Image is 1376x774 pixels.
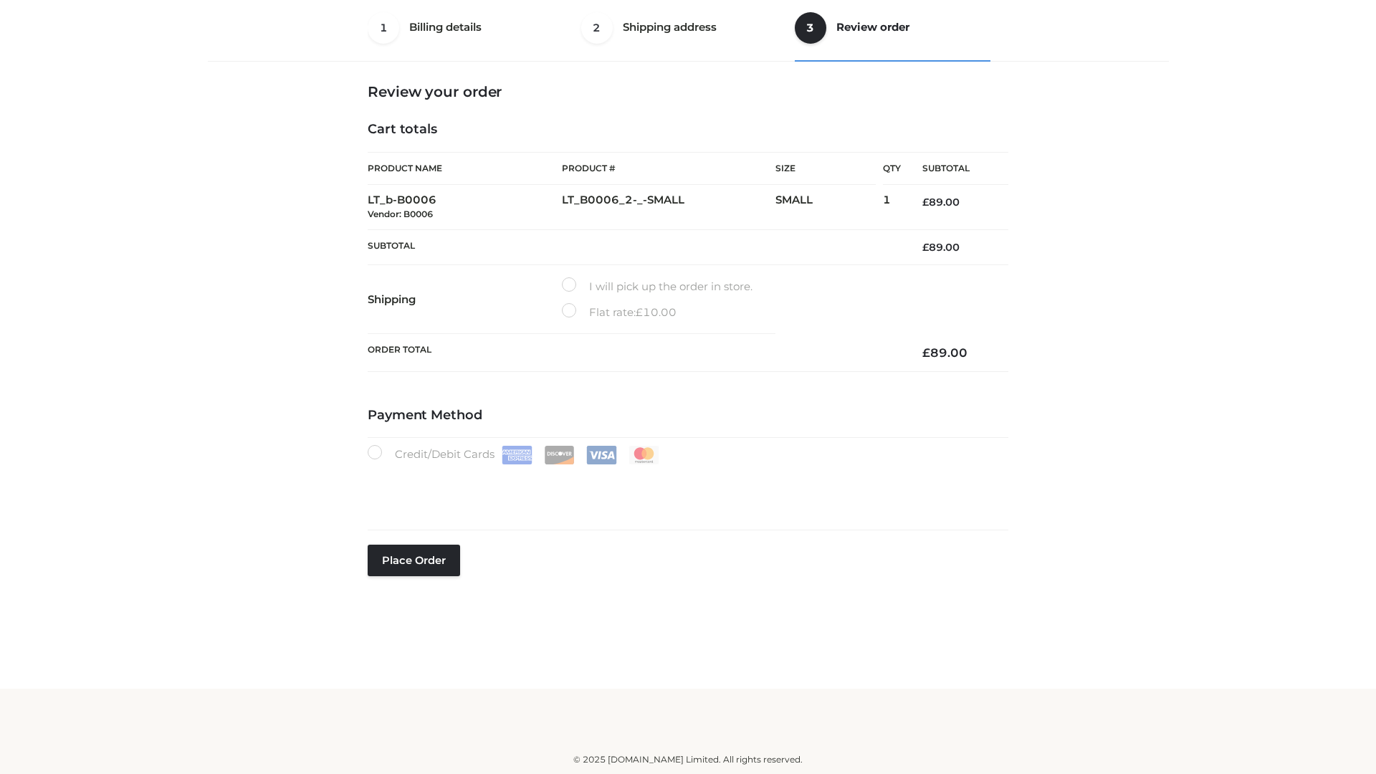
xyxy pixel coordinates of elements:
img: Amex [502,446,532,464]
h3: Review your order [368,83,1008,100]
img: Discover [544,446,575,464]
th: Product Name [368,152,562,185]
small: Vendor: B0006 [368,209,433,219]
th: Shipping [368,265,562,334]
bdi: 10.00 [636,305,677,319]
th: Qty [883,152,901,185]
img: Visa [586,446,617,464]
button: Place order [368,545,460,576]
bdi: 89.00 [922,241,960,254]
img: Mastercard [629,446,659,464]
th: Product # [562,152,775,185]
div: © 2025 [DOMAIN_NAME] Limited. All rights reserved. [213,752,1163,767]
span: £ [922,241,929,254]
td: 1 [883,185,901,230]
h4: Cart totals [368,122,1008,138]
h4: Payment Method [368,408,1008,424]
label: Flat rate: [562,303,677,322]
bdi: 89.00 [922,196,960,209]
th: Order Total [368,334,901,372]
td: LT_b-B0006 [368,185,562,230]
th: Subtotal [901,153,1008,185]
span: £ [922,345,930,360]
label: I will pick up the order in store. [562,277,752,296]
iframe: Secure payment input frame [365,462,1005,514]
bdi: 89.00 [922,345,967,360]
th: Size [775,153,876,185]
span: £ [636,305,643,319]
td: SMALL [775,185,883,230]
td: LT_B0006_2-_-SMALL [562,185,775,230]
th: Subtotal [368,229,901,264]
span: £ [922,196,929,209]
label: Credit/Debit Cards [368,445,661,464]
